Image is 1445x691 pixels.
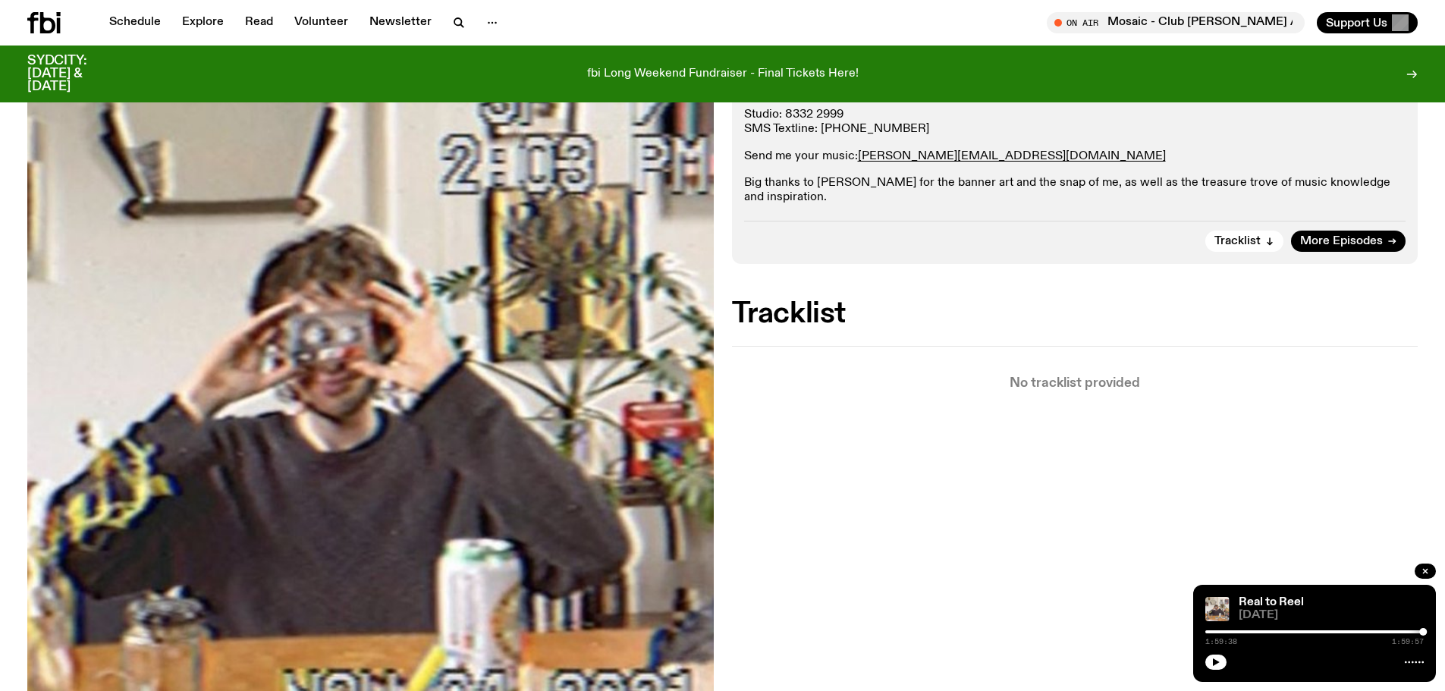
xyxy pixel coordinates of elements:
[1239,596,1304,608] a: Real to Reel
[1205,597,1230,621] img: Jasper Craig Adams holds a vintage camera to his eye, obscuring his face. He is wearing a grey ju...
[1214,236,1261,247] span: Tracklist
[1300,236,1383,247] span: More Episodes
[236,12,282,33] a: Read
[100,12,170,33] a: Schedule
[1317,12,1418,33] button: Support Us
[587,68,859,81] p: fbi Long Weekend Fundraiser - Final Tickets Here!
[1326,16,1387,30] span: Support Us
[744,149,1406,164] p: Send me your music:
[744,176,1406,205] p: Big thanks to [PERSON_NAME] for the banner art and the snap of me, as well as the treasure trove ...
[1392,638,1424,645] span: 1:59:57
[1047,12,1305,33] button: On AirMosaic - Club [PERSON_NAME] Archive 001
[1291,231,1406,252] a: More Episodes
[732,300,1418,328] h2: Tracklist
[27,55,124,93] h3: SYDCITY: [DATE] & [DATE]
[1205,638,1237,645] span: 1:59:38
[1239,610,1424,621] span: [DATE]
[858,150,1166,162] a: [PERSON_NAME][EMAIL_ADDRESS][DOMAIN_NAME]
[173,12,233,33] a: Explore
[360,12,441,33] a: Newsletter
[1205,231,1283,252] button: Tracklist
[285,12,357,33] a: Volunteer
[732,377,1418,390] p: No tracklist provided
[744,108,1406,137] p: Studio: 8332 2999 SMS Textline: [PHONE_NUMBER]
